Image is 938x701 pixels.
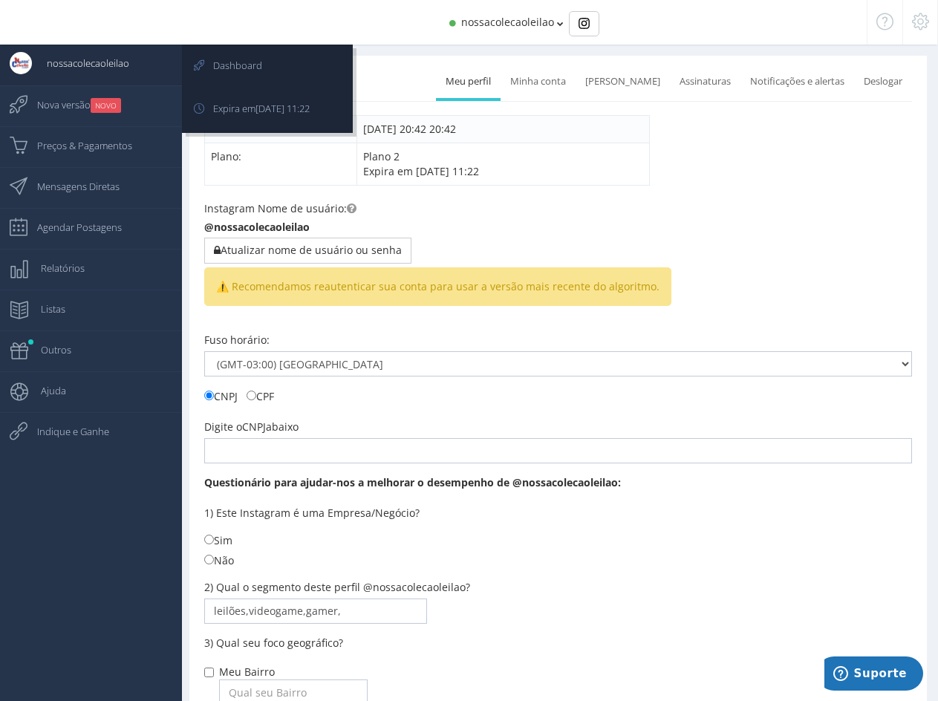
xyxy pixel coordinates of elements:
a: Expira em[DATE] 11:22 [184,90,351,131]
iframe: Abre um widget para que você possa encontrar mais informações [824,656,923,694]
label: 2) Qual o segmento deste perfil @nossacolecaoleilao? [204,580,470,595]
span: Expira em [198,90,310,127]
span: Dashboard [198,47,262,84]
input: Não [204,555,214,564]
span: nossacolecaoleilao [32,45,129,82]
span: Outros [26,331,71,368]
label: Digite o abaixo [204,420,299,434]
label: Instagram Nome de usuário: [204,201,356,216]
small: NOVO [91,98,121,113]
a: Minha conta [501,65,576,98]
span: Agendar Postagens [22,209,122,246]
label: Sim [204,532,232,548]
b: Questionário para ajudar-nos a melhorar o desempenho de @nossacolecaoleilao: [204,475,621,489]
span: Mensagens Diretas [22,168,120,205]
span: CNPJ [242,420,266,434]
span: Preços & Pagamentos [22,127,132,164]
img: User Image [10,52,32,74]
label: Meu Bairro [219,665,275,679]
img: Instagram_simple_icon.svg [579,18,590,29]
label: CPF [247,388,274,404]
span: ⚠️ Recomendamos reautenticar sua conta para usar a versão mais recente do algoritmo. [204,267,671,306]
a: Dashboard [184,47,351,88]
td: Plano: [205,143,357,185]
span: Plano 2 [363,149,479,178]
span: Indique e Ganhe [22,413,109,450]
label: Fuso horário: [204,333,270,348]
button: Atualizar nome de usuário ou senha [204,238,411,263]
td: [DATE] 20:42 20:42 [356,115,649,143]
span: Nova versão [22,86,121,123]
span: Relatórios [26,250,85,287]
a: Assinaturas [670,65,740,98]
span: nossacolecaoleilao [461,15,554,29]
a: [PERSON_NAME] [576,65,670,98]
input: CPF [247,391,256,400]
b: @nossacolecaoleilao [204,220,310,234]
label: 1) Este Instagram é uma Empresa/Negócio? [204,506,420,521]
span: Ajuda [26,372,66,409]
label: Não [204,552,234,568]
input: Sim [204,535,214,544]
span: [DATE] 11:22 [255,102,310,115]
a: Notificações e alertas [740,65,854,98]
input: Make-Up/Coach/Suplementos [204,599,427,624]
label: CNPJ [204,388,238,404]
span: Expira em [DATE] 11:22 [363,164,479,178]
label: 3) Qual seu foco geográfico? [204,636,343,651]
a: Deslogar [854,65,912,98]
input: Meu Bairro [204,668,214,677]
span: Listas [26,290,65,327]
a: Meu perfil [436,65,501,98]
input: CNPJ [204,391,214,400]
div: Basic example [569,11,599,36]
